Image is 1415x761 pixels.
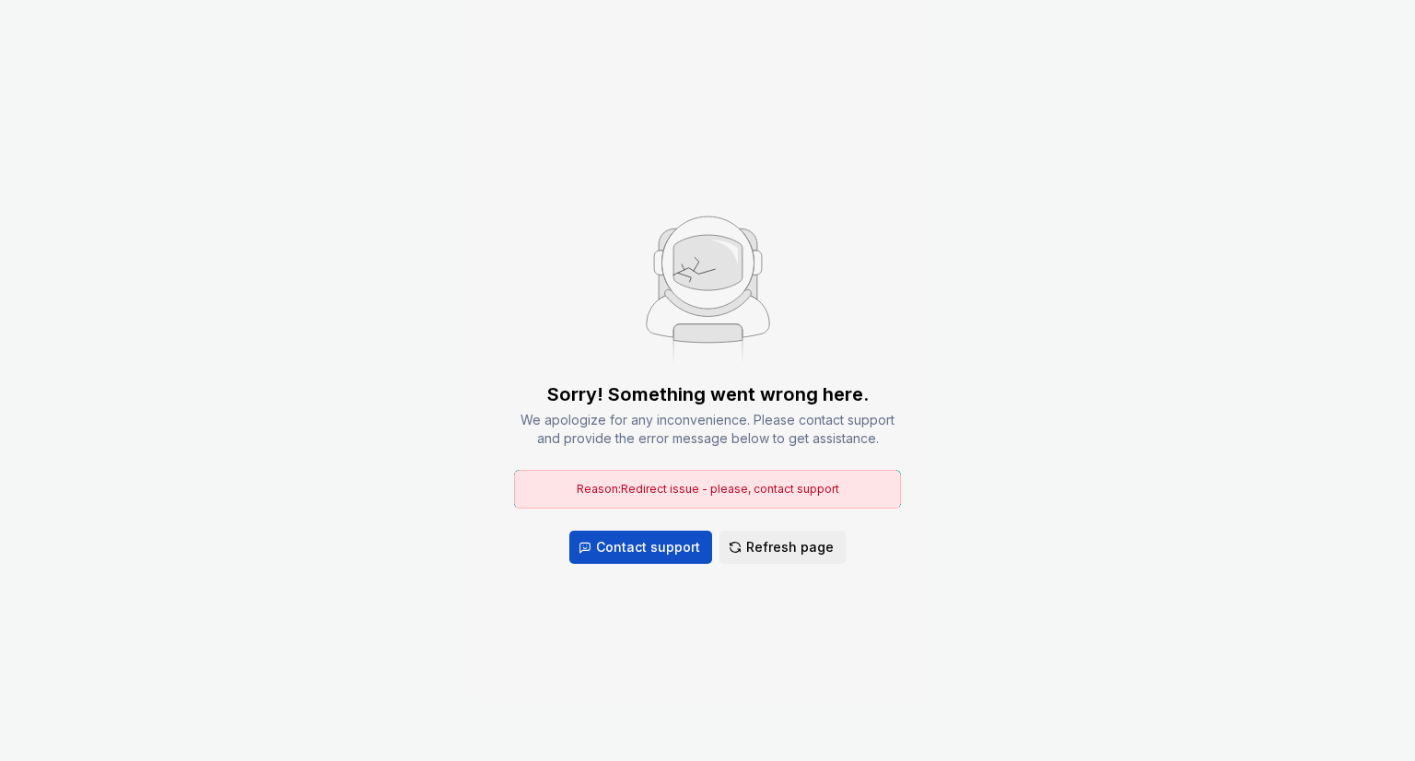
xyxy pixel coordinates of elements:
[746,538,834,556] span: Refresh page
[514,411,901,448] div: We apologize for any inconvenience. Please contact support and provide the error message below to...
[719,531,846,564] button: Refresh page
[596,538,700,556] span: Contact support
[569,531,712,564] button: Contact support
[577,482,839,496] span: Reason: Redirect issue - please, contact support
[547,381,869,407] div: Sorry! Something went wrong here.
